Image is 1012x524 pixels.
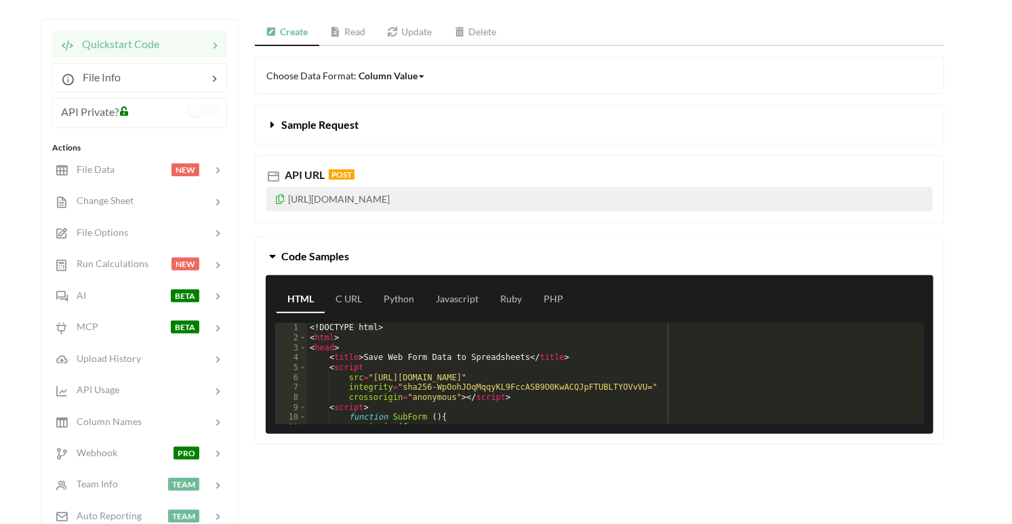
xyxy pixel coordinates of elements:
span: Change Sheet [68,195,134,206]
span: TEAM [168,510,199,523]
div: Actions [52,142,227,154]
span: MCP [68,321,98,332]
span: BETA [171,321,199,334]
span: File Options [68,226,128,238]
span: Team Info [68,478,118,489]
div: 4 [275,352,307,363]
span: AI [68,289,86,301]
span: BETA [171,289,199,302]
a: HTML [277,286,325,313]
a: C URL [325,286,373,313]
a: Javascript [425,286,489,313]
div: 1 [275,323,307,333]
div: 10 [275,412,307,422]
span: Run Calculations [68,258,148,269]
span: Quickstart Code [74,37,159,50]
button: Code Samples [256,237,944,275]
span: Sample Request [281,118,359,131]
span: TEAM [168,478,199,491]
span: PRO [174,447,199,460]
div: 3 [275,343,307,353]
span: Upload History [68,352,141,364]
a: Update [376,19,443,46]
div: 8 [275,392,307,403]
span: Choose Data Format: [266,70,426,81]
span: NEW [171,163,199,176]
span: File Data [68,163,115,175]
div: Column Value [359,68,418,83]
a: PHP [533,286,574,313]
span: API Usage [68,384,119,395]
a: Read [319,19,377,46]
a: Python [373,286,425,313]
span: API URL [282,168,325,181]
span: File Info [75,70,121,83]
div: 2 [275,333,307,343]
a: Delete [443,19,508,46]
span: Column Names [68,416,142,427]
span: Auto Reporting [68,510,142,521]
span: NEW [171,258,199,270]
a: Create [255,19,319,46]
p: [URL][DOMAIN_NAME] [266,187,933,211]
span: API Private? [61,105,119,118]
a: Ruby [489,286,533,313]
div: 7 [275,382,307,392]
span: Webhook [68,447,117,458]
div: 5 [275,363,307,373]
button: Sample Request [256,106,944,144]
div: 9 [275,403,307,413]
span: POST [329,169,355,180]
div: 6 [275,373,307,383]
div: 11 [275,422,307,432]
span: Code Samples [281,249,349,262]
